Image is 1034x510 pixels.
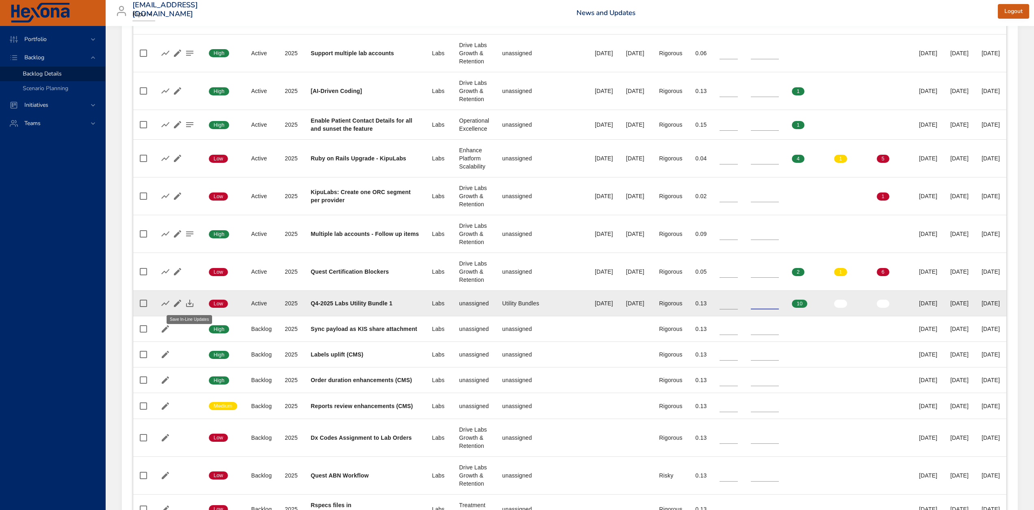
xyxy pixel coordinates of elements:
[285,325,298,333] div: 2025
[595,121,613,129] div: [DATE]
[595,192,613,200] div: [DATE]
[834,231,847,238] span: 0
[18,119,47,127] span: Teams
[919,350,937,359] div: [DATE]
[982,402,1000,410] div: [DATE]
[459,146,489,171] div: Enhance Platform Scalability
[877,155,889,162] span: 5
[877,231,889,238] span: 0
[251,268,272,276] div: Active
[659,268,682,276] div: Rigorous
[285,268,298,276] div: 2025
[834,88,847,95] span: 0
[285,192,298,200] div: 2025
[502,192,539,200] div: unassigned
[432,49,446,57] div: Labs
[459,117,489,133] div: Operational Excellence
[251,49,272,57] div: Active
[432,121,446,129] div: Labs
[209,50,230,57] span: High
[209,155,228,162] span: Low
[251,299,272,307] div: Active
[834,121,847,129] span: 0
[159,47,171,59] button: Show Burnup
[311,231,419,237] b: Multiple lab accounts - Follow up items
[696,325,707,333] div: 0.13
[459,426,489,450] div: Drive Labs Growth & Retention
[209,402,237,410] span: Medium
[877,50,889,57] span: 0
[171,228,184,240] button: Edit Project Details
[18,54,51,61] span: Backlog
[171,47,184,59] button: Edit Project Details
[502,350,539,359] div: unassigned
[209,268,228,276] span: Low
[209,88,230,95] span: High
[285,154,298,162] div: 2025
[459,41,489,65] div: Drive Labs Growth & Retention
[502,402,539,410] div: unassigned
[184,119,196,131] button: Project Notes
[950,49,969,57] div: [DATE]
[834,50,847,57] span: 0
[502,376,539,384] div: unassigned
[792,88,804,95] span: 1
[251,230,272,238] div: Active
[432,434,446,442] div: Labs
[171,119,184,131] button: Edit Project Details
[285,87,298,95] div: 2025
[659,192,682,200] div: Rigorous
[311,88,362,94] b: [AI-Driven Coding]
[251,471,272,480] div: Backlog
[919,154,937,162] div: [DATE]
[919,121,937,129] div: [DATE]
[209,231,230,238] span: High
[626,121,646,129] div: [DATE]
[285,121,298,129] div: 2025
[982,49,1000,57] div: [DATE]
[502,471,539,480] div: unassigned
[10,3,71,23] img: Hexona
[982,471,1000,480] div: [DATE]
[626,49,646,57] div: [DATE]
[696,471,707,480] div: 0.13
[502,299,539,307] div: Utility Bundles
[834,268,847,276] span: 1
[626,154,646,162] div: [DATE]
[595,230,613,238] div: [DATE]
[251,350,272,359] div: Backlog
[696,402,707,410] div: 0.13
[982,192,1000,200] div: [DATE]
[184,47,196,59] button: Project Notes
[159,469,171,482] button: Edit Project Details
[950,154,969,162] div: [DATE]
[251,87,272,95] div: Active
[696,376,707,384] div: 0.13
[919,268,937,276] div: [DATE]
[459,463,489,488] div: Drive Labs Growth & Retention
[950,471,969,480] div: [DATE]
[950,299,969,307] div: [DATE]
[171,190,184,202] button: Edit Project Details
[982,376,1000,384] div: [DATE]
[311,351,364,358] b: Labels uplift (CMS)
[459,259,489,284] div: Drive Labs Growth & Retention
[432,154,446,162] div: Labs
[23,84,68,92] span: Scenario Planning
[950,402,969,410] div: [DATE]
[209,351,230,359] span: High
[209,326,230,333] span: High
[626,87,646,95] div: [DATE]
[982,325,1000,333] div: [DATE]
[577,8,635,17] a: News and Updates
[459,350,489,359] div: unassigned
[285,350,298,359] div: 2025
[311,50,394,56] b: Support multiple lab accounts
[982,434,1000,442] div: [DATE]
[696,121,707,129] div: 0.15
[171,85,184,97] button: Edit Project Details
[919,87,937,95] div: [DATE]
[919,402,937,410] div: [DATE]
[659,154,682,162] div: Rigorous
[209,193,228,200] span: Low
